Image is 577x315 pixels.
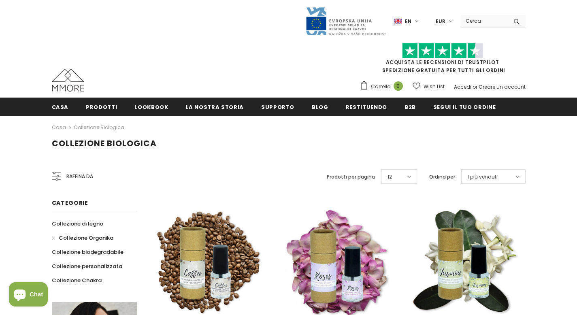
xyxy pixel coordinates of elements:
a: Collezione di legno [52,217,103,231]
a: Segui il tuo ordine [433,98,496,116]
span: Collezione biologica [52,138,157,149]
a: Collezione personalizzata [52,259,122,273]
input: Search Site [461,15,507,27]
a: Accedi [454,83,471,90]
span: Collezione di legno [52,220,103,228]
img: Fidati di Pilot Stars [402,43,483,59]
span: Restituendo [346,103,387,111]
span: Collezione biodegradabile [52,248,123,256]
inbox-online-store-chat: Shopify online store chat [6,282,50,309]
a: Blog [312,98,328,116]
img: Javni Razpis [305,6,386,36]
a: Collezione biodegradabile [52,245,123,259]
label: Prodotti per pagina [327,173,375,181]
span: supporto [261,103,294,111]
a: B2B [405,98,416,116]
a: Restituendo [346,98,387,116]
a: Carrello 0 [360,81,407,93]
a: supporto [261,98,294,116]
span: or [473,83,477,90]
span: Wish List [424,83,445,91]
span: Carrello [371,83,390,91]
span: Collezione Chakra [52,277,102,284]
a: Acquista le recensioni di TrustPilot [386,59,499,66]
label: Ordina per [429,173,455,181]
a: Casa [52,98,69,116]
span: EUR [436,17,445,26]
a: Lookbook [134,98,168,116]
span: Blog [312,103,328,111]
a: La nostra storia [186,98,244,116]
span: I più venduti [468,173,498,181]
a: Javni Razpis [305,17,386,24]
span: Lookbook [134,103,168,111]
img: Casi MMORE [52,69,84,92]
span: B2B [405,103,416,111]
span: Raffina da [66,172,93,181]
span: 0 [394,81,403,91]
a: Creare un account [479,83,526,90]
span: 12 [388,173,392,181]
span: La nostra storia [186,103,244,111]
a: Casa [52,123,66,132]
span: Casa [52,103,69,111]
span: Prodotti [86,103,117,111]
span: Segui il tuo ordine [433,103,496,111]
span: Collezione personalizzata [52,262,122,270]
a: Collezione Chakra [52,273,102,287]
span: Collezione Organika [59,234,113,242]
a: Prodotti [86,98,117,116]
span: en [405,17,411,26]
a: Collezione biologica [74,124,124,131]
a: Wish List [413,79,445,94]
img: i-lang-1.png [394,18,402,25]
span: SPEDIZIONE GRATUITA PER TUTTI GLI ORDINI [360,47,526,74]
a: Collezione Organika [52,231,113,245]
span: Categorie [52,199,88,207]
